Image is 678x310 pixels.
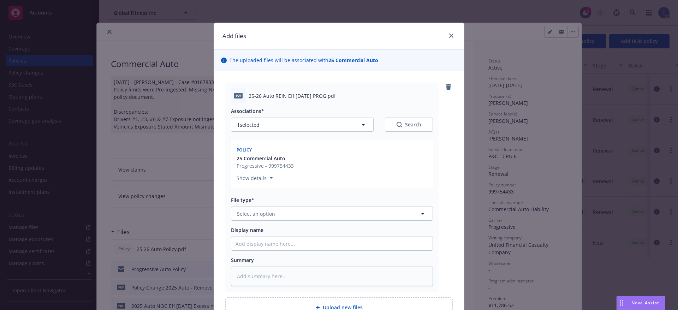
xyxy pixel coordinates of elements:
input: Add display name here... [231,237,433,250]
span: Nova Assist [631,300,659,306]
div: Drag to move [617,296,626,310]
button: Nova Assist [617,296,665,310]
span: Summary [231,257,254,263]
